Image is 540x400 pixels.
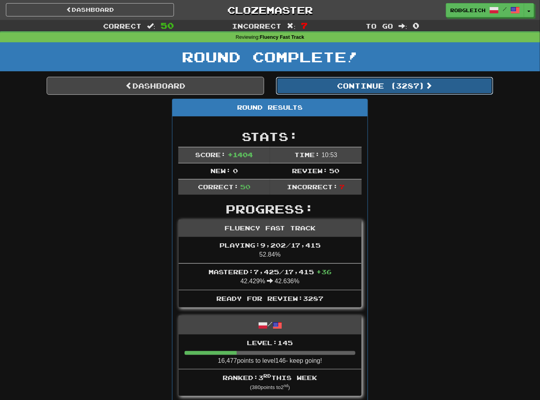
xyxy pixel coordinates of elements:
[178,203,362,215] h2: Progress:
[186,3,354,17] a: Clozemaster
[179,335,361,370] li: 16,477 points to level 146 - keep going!
[179,316,361,334] div: /
[210,167,231,174] span: New:
[292,167,328,174] span: Review:
[276,77,493,95] button: Continue (3287)
[47,77,264,95] a: Dashboard
[287,23,296,29] span: :
[301,21,308,30] span: 7
[219,241,321,249] span: Playing: 9,202 / 17,415
[330,167,340,174] span: 50
[366,22,393,30] span: To go
[264,373,272,378] sup: rd
[287,183,338,190] span: Incorrect:
[232,22,282,30] span: Incorrect
[240,183,250,190] span: 50
[178,130,362,143] h2: Stats:
[340,183,345,190] span: 7
[198,183,239,190] span: Correct:
[179,237,361,264] li: 52.84%
[247,339,293,346] span: Level: 145
[6,3,174,16] a: Dashboard
[399,23,408,29] span: :
[228,151,253,158] span: + 1404
[179,263,361,290] li: 42.429% 42.636%
[284,384,288,388] sup: nd
[322,152,337,158] span: 10 : 53
[223,374,317,381] span: Ranked: 3 this week
[450,7,486,14] span: RobGleich
[316,268,332,275] span: + 36
[294,151,320,158] span: Time:
[413,21,419,30] span: 0
[179,220,361,237] div: Fluency Fast Track
[503,6,507,12] span: /
[260,34,304,40] strong: Fluency Fast Track
[208,268,332,275] span: Mastered: 7,425 / 17,415
[147,23,156,29] span: :
[233,167,238,174] span: 0
[161,21,174,30] span: 50
[103,22,141,30] span: Correct
[446,3,524,17] a: RobGleich /
[217,295,324,302] span: Ready for Review: 3287
[195,151,226,158] span: Score:
[250,384,290,390] small: ( 380 points to 2 )
[3,49,537,65] h1: Round Complete!
[172,99,368,116] div: Round Results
